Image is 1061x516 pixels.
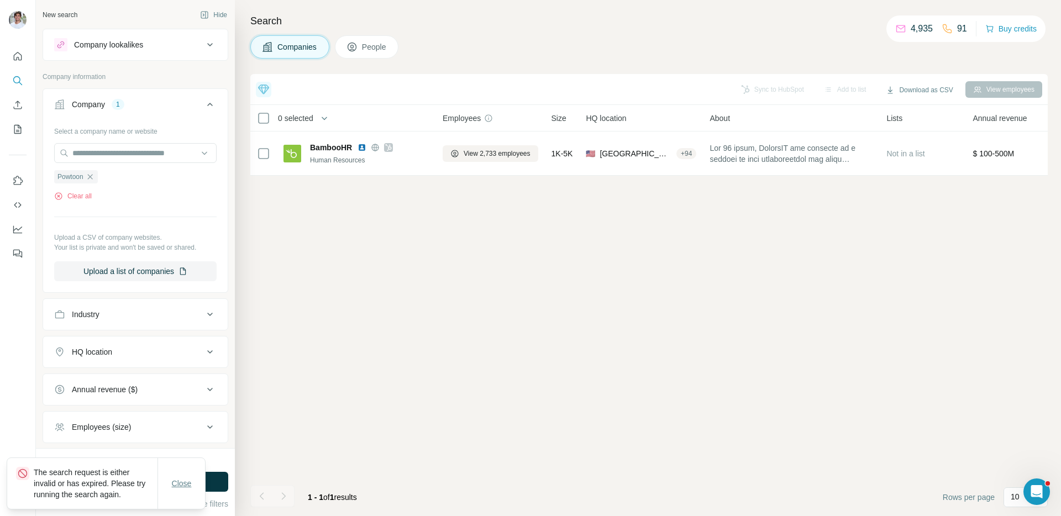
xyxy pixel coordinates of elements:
[54,191,92,201] button: Clear all
[54,233,217,243] p: Upload a CSV of company websites.
[43,339,228,365] button: HQ location
[277,41,318,52] span: Companies
[551,113,566,124] span: Size
[911,22,933,35] p: 4,935
[9,71,27,91] button: Search
[358,143,366,152] img: LinkedIn logo
[551,148,573,159] span: 1K-5K
[72,309,99,320] div: Industry
[973,149,1014,158] span: $ 100-500M
[43,72,228,82] p: Company information
[886,149,925,158] span: Not in a list
[9,46,27,66] button: Quick start
[9,119,27,139] button: My lists
[600,148,672,159] span: [GEOGRAPHIC_DATA], [US_STATE]
[54,122,217,136] div: Select a company name or website
[9,11,27,29] img: Avatar
[308,493,357,502] span: results
[74,39,143,50] div: Company lookalikes
[34,467,157,500] p: The search request is either invalid or has expired. Please try running the search again.
[43,10,77,20] div: New search
[43,31,228,58] button: Company lookalikes
[72,99,105,110] div: Company
[9,95,27,115] button: Enrich CSV
[1011,491,1020,502] p: 10
[710,143,873,165] span: Lor 96 ipsum, DolorsIT ame consecte ad e seddoei te inci utlaboreetdol mag aliqu enimadmin venia ...
[9,195,27,215] button: Use Surfe API
[676,149,696,159] div: + 94
[310,142,352,153] span: BambooHR
[43,91,228,122] button: Company1
[323,493,330,502] span: of
[943,492,995,503] span: Rows per page
[54,243,217,252] p: Your list is private and won't be saved or shared.
[586,148,595,159] span: 🇺🇸
[330,493,334,502] span: 1
[957,22,967,35] p: 91
[586,113,626,124] span: HQ location
[192,7,235,23] button: Hide
[72,422,131,433] div: Employees (size)
[72,384,138,395] div: Annual revenue ($)
[91,455,180,465] div: 1990 search results remaining
[464,149,530,159] span: View 2,733 employees
[9,171,27,191] button: Use Surfe on LinkedIn
[172,478,192,489] span: Close
[9,244,27,264] button: Feedback
[54,261,217,281] button: Upload a list of companies
[57,172,83,182] span: Powtoon
[308,493,323,502] span: 1 - 1
[43,414,228,440] button: Employees (size)
[443,113,481,124] span: Employees
[43,376,228,403] button: Annual revenue ($)
[878,82,960,98] button: Download as CSV
[443,145,538,162] button: View 2,733 employees
[310,155,429,165] div: Human Resources
[278,113,313,124] span: 0 selected
[973,113,1027,124] span: Annual revenue
[250,13,1048,29] h4: Search
[283,145,301,162] img: Logo of BambooHR
[9,219,27,239] button: Dashboard
[985,21,1037,36] button: Buy credits
[164,473,199,493] button: Close
[362,41,387,52] span: People
[710,113,730,124] span: About
[112,99,124,109] div: 1
[43,301,228,328] button: Industry
[72,346,112,357] div: HQ location
[886,113,902,124] span: Lists
[1023,478,1050,505] iframe: Intercom live chat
